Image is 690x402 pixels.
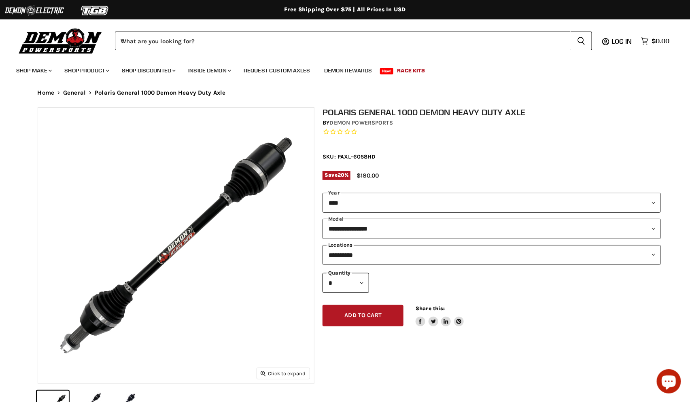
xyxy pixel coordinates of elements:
span: 20 [338,172,344,178]
nav: Breadcrumbs [21,89,669,96]
select: Quantity [323,273,369,293]
div: by [323,118,661,127]
ul: Main menu [10,59,668,79]
button: Search [571,32,592,50]
a: Shop Product [58,62,114,79]
a: Request Custom Axles [238,62,316,79]
img: Demon Electric Logo 2 [4,3,65,18]
form: Product [115,32,592,50]
aside: Share this: [416,305,464,326]
button: Add to cart [323,305,403,326]
span: $0.00 [652,37,670,45]
select: year [323,193,661,213]
a: Log in [608,38,637,45]
input: When autocomplete results are available use up and down arrows to review and enter to select [115,32,571,50]
span: Add to cart [345,312,382,319]
span: Polaris General 1000 Demon Heavy Duty Axle [95,89,225,96]
span: Save % [323,171,350,180]
a: Demon Powersports [330,119,393,126]
span: Share this: [416,305,445,311]
button: Click to expand [257,368,310,379]
a: Shop Discounted [116,62,180,79]
a: Shop Make [10,62,57,79]
a: Demon Rewards [318,62,378,79]
img: IMAGE [38,108,314,383]
select: keys [323,245,661,265]
span: $180.00 [357,172,379,179]
a: General [63,89,86,96]
h1: Polaris General 1000 Demon Heavy Duty Axle [323,107,661,117]
span: Rated 0.0 out of 5 stars 0 reviews [323,128,661,136]
img: TGB Logo 2 [65,3,125,18]
span: New! [380,68,394,74]
img: Demon Powersports [16,26,105,55]
a: $0.00 [637,35,674,47]
div: SKU: PAXL-6058HD [323,152,661,161]
a: Home [38,89,55,96]
inbox-online-store-chat: Shopify online store chat [654,369,684,396]
span: Log in [611,37,632,45]
a: Inside Demon [182,62,236,79]
div: Free Shipping Over $75 | All Prices In USD [21,6,669,13]
select: modal-name [323,219,661,239]
a: Race Kits [391,62,431,79]
span: Click to expand [261,370,306,377]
